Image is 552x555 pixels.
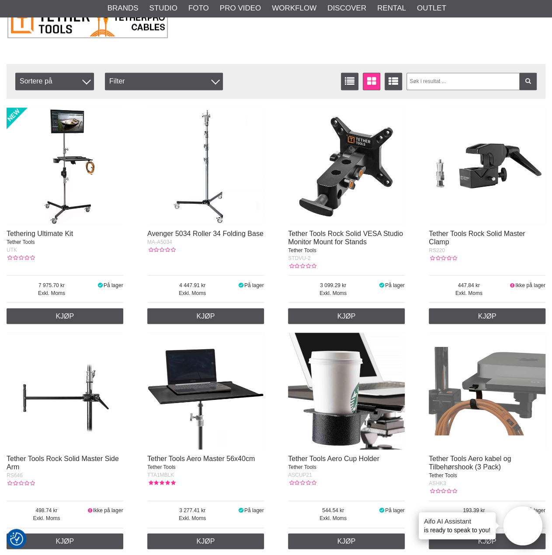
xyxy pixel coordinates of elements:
[7,308,123,324] a: Kjøp
[104,282,123,288] span: På lager
[419,512,496,539] div: is ready to speak to you!
[288,308,405,324] a: Kjøp
[385,507,405,513] span: På lager
[93,507,123,513] span: Ikke på lager
[385,73,402,90] a: Utvidet liste
[429,289,509,297] span: Exkl. Moms
[526,507,545,513] span: På lager
[429,506,519,514] span: 193.39
[87,507,93,513] i: Ikke på lager
[509,282,515,288] i: Ikke på lager
[327,3,366,14] a: Discover
[7,6,168,39] img: TetherPto Cables
[288,247,316,253] span: Tether Tools
[429,487,457,495] div: Kundevurdering: 0
[429,454,511,470] a: Tether Tools Aero kabel og Tilbehørshook (3 Pack)
[97,282,104,288] i: På lager
[288,506,378,514] span: 544.54
[147,514,237,522] span: Exkl. Moms
[147,246,175,253] div: Kundevurdering: 0
[417,3,446,14] a: Outlet
[244,507,264,513] span: På lager
[288,454,379,462] a: Tether Tools Aero Cup Holder
[147,229,264,237] a: Avenger 5034 Roller 34 Folding Base
[406,73,537,90] input: Søk i resultat ...
[7,239,35,245] span: Tether Tools
[7,289,97,297] span: Exkl. Moms
[7,454,119,470] a: Tether Tools Rock Solid Master Side Arm
[288,108,405,224] img: Tether Tools Rock Solid VESA Studio Monitor Mount for Stands
[429,254,457,262] div: Kundevurdering: 0
[429,229,525,245] a: Tether Tools Rock Solid Master Clamp
[15,73,94,90] span: Sortere på
[244,282,264,288] span: På lager
[7,333,123,449] img: Tether Tools Rock Solid Master Side Arm
[147,308,264,324] a: Kjøp
[519,73,537,90] a: Filter
[288,464,316,470] span: Tether Tools
[429,281,509,289] span: 447.84
[385,282,405,288] span: På lager
[288,472,312,478] span: ASCUP21
[147,533,264,549] a: Kjøp
[7,479,35,487] div: Kundevurdering: 0
[10,532,23,545] img: Revisit consent button
[7,514,87,522] span: Exkl. Moms
[7,533,123,549] a: Kjøp
[7,281,97,289] span: 7 975.70
[429,308,545,324] a: Kjøp
[429,108,545,224] img: Tether Tools Rock Solid Master Clamp
[147,506,237,514] span: 3 277.41
[288,262,316,270] div: Kundevurdering: 0
[7,229,73,237] a: Tethering Ultimate Kit
[7,246,17,253] span: UTK
[288,533,405,549] a: Kjøp
[429,480,446,486] span: ASHK3
[288,333,405,449] img: Tether Tools Aero Cup Holder
[147,281,237,289] span: 4 447.91
[10,531,23,547] button: Samtykkepreferanser
[220,3,261,14] a: Pro Video
[288,281,378,289] span: 3 099.29
[147,454,255,462] a: Tether Tools Aero Master 56x40cm
[363,73,380,90] a: Vindusvisning
[288,514,378,522] span: Exkl. Moms
[147,289,237,297] span: Exkl. Moms
[288,289,378,297] span: Exkl. Moms
[424,517,490,526] h4: Aifo AI Assistant
[7,506,87,514] span: 498.74
[147,464,175,470] span: Tether Tools
[149,3,177,14] a: Studio
[377,3,406,14] a: Rental
[237,507,244,513] i: På lager
[7,472,23,478] span: RS646
[429,533,545,549] a: Kjøp
[288,229,403,245] a: Tether Tools Rock Solid VESA Studio Monitor Mount for Stands
[147,333,264,449] img: Tether Tools Aero Master 56x40cm
[341,73,358,90] a: Vis liste
[7,34,168,40] a: TetherPro Cables
[429,247,445,253] span: RS220
[147,108,264,224] img: Avenger 5034 Roller 34 Folding Base
[288,255,310,261] span: STDVU-2
[105,73,223,90] div: Filter
[378,282,385,288] i: På lager
[429,333,545,449] img: Tether Tools Aero kabel og Tilbehørshook (3 Pack)
[147,472,174,478] span: TTA1MBLK
[7,108,123,224] img: Tethering Ultimate Kit
[378,507,385,513] i: På lager
[147,239,172,245] span: MA-A5034
[108,3,139,14] a: Brands
[429,472,457,478] span: Tether Tools
[188,3,209,14] a: Foto
[7,253,35,261] div: Kundevurdering: 0
[288,479,316,486] div: Kundevurdering: 0
[147,479,175,486] div: Kundevurdering: 5.00
[272,3,316,14] a: Workflow
[515,282,545,288] span: Ikke på lager
[237,282,244,288] i: På lager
